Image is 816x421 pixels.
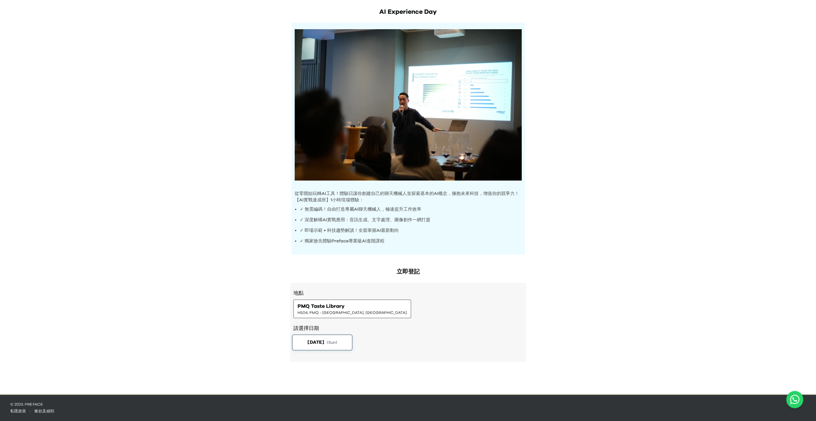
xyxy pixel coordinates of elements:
a: Chat with us on WhatsApp [786,391,803,408]
button: Open WhatsApp chat [786,391,803,408]
h2: 立即登記 [290,267,526,276]
p: © 2025 Preface [10,402,806,407]
p: ✓ 深度解構AI實戰應用：音訊生成、文字處理、圖像創作一網打盡 [300,217,522,223]
p: ✓ 獨家搶先體驗Preface專業級AI進階課程 [300,238,522,244]
img: Hero Image [295,29,522,181]
p: ✓ 即場示範 + 科技趨勢解讀！全面掌握AI最新動向 [300,227,522,234]
span: ( Sun ) [327,340,337,345]
h3: 地點 [293,289,523,297]
a: 條款及細則 [34,409,54,413]
p: 【AI實戰速成班】1小時現場體驗： [295,197,522,203]
span: · [26,409,34,413]
a: 私隱政策 [10,409,26,413]
h2: 請選擇日期 [293,324,523,332]
span: [DATE] [307,339,324,346]
p: ✓ 無需編碼！自由打造專屬AI聊天機械人，極速提升工作效率 [300,206,522,213]
span: H504, PMQ - [GEOGRAPHIC_DATA], [GEOGRAPHIC_DATA] [298,310,407,315]
span: PMQ Taste Library [298,302,345,310]
button: [DATE](Sun) [292,334,352,350]
h1: AI Experience Day [291,7,525,16]
p: 從零開始玩轉AI工具！體驗日讓你創建自己的聊天機械人並探索基本的AI概念，擁抱未來科技，增值你的競爭力！ [295,190,522,197]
